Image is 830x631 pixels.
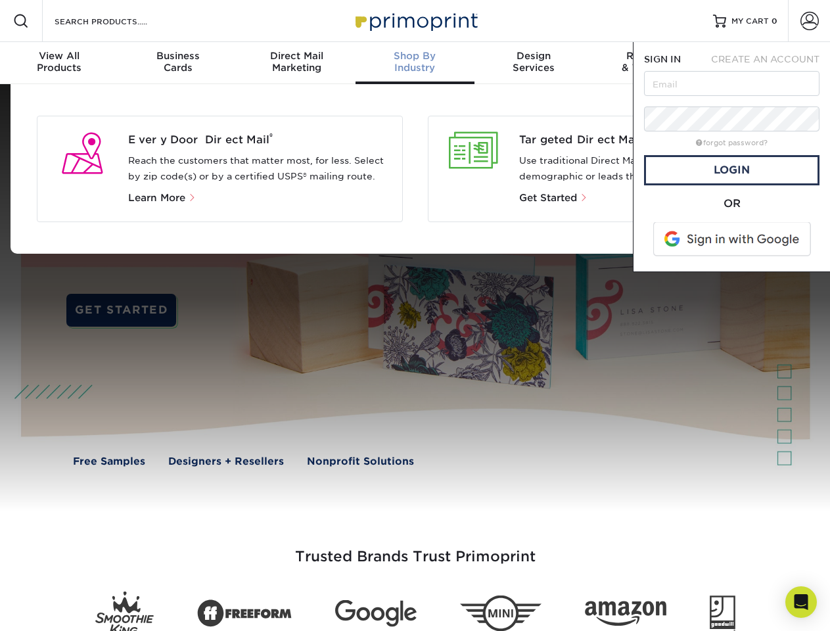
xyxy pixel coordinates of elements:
a: BusinessCards [118,42,237,84]
input: Email [644,71,819,96]
span: 0 [772,16,777,26]
span: Business [118,50,237,62]
input: SEARCH PRODUCTS..... [53,13,181,29]
div: Industry [356,50,474,74]
a: forgot password? [696,139,768,147]
span: Shop By [356,50,474,62]
a: Direct MailMarketing [237,42,356,84]
span: CREATE AN ACCOUNT [711,54,819,64]
img: Amazon [585,601,666,626]
div: Services [474,50,593,74]
a: DesignServices [474,42,593,84]
a: Resources& Templates [593,42,711,84]
div: Cards [118,50,237,74]
h3: Trusted Brands Trust Primoprint [31,517,800,581]
span: Direct Mail [237,50,356,62]
span: MY CART [731,16,769,27]
a: Login [644,155,819,185]
a: Shop ByIndustry [356,42,474,84]
div: Marketing [237,50,356,74]
span: SIGN IN [644,54,681,64]
img: Primoprint [350,7,481,35]
div: Open Intercom Messenger [785,586,817,618]
span: Resources [593,50,711,62]
img: Google [335,600,417,627]
div: & Templates [593,50,711,74]
img: Goodwill [710,596,735,631]
div: OR [644,196,819,212]
span: Design [474,50,593,62]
